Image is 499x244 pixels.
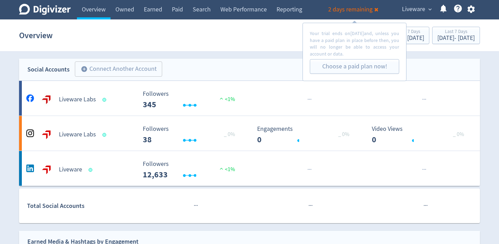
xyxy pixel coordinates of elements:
[368,126,472,144] svg: Video Views 0
[139,161,243,179] svg: Followers ---
[310,95,312,104] span: ·
[194,201,195,210] span: ·
[308,201,310,210] span: ·
[218,166,225,171] img: positive-performance.svg
[310,30,399,57] p: Your trial ends on [DATE] and, unless you have a paid plan in place before then, you will no long...
[218,166,235,173] span: <1%
[81,66,88,73] span: add_circle
[307,95,309,104] span: ·
[423,165,425,174] span: ·
[311,201,313,210] span: ·
[432,27,480,44] button: Last 7 Days[DATE]- [DATE]
[423,95,425,104] span: ·
[139,126,243,144] svg: Followers ---
[19,151,480,186] a: Liveware undefinedLiveware Followers --- Followers 12,633 <1%······
[103,98,108,102] span: Data last synced: 13 Oct 2025, 7:02am (AEDT)
[426,201,428,210] span: ·
[310,59,399,74] button: Choose a paid plan now!
[338,131,349,138] span: _ 0%
[437,35,475,41] div: [DATE] - [DATE]
[322,62,387,70] a: Choose a paid plan now!
[59,95,96,104] h5: Liveware Labs
[307,165,309,174] span: ·
[422,165,423,174] span: ·
[425,95,426,104] span: ·
[19,24,53,47] h1: Overview
[89,168,95,172] span: Data last synced: 13 Oct 2025, 7:02am (AEDT)
[254,126,358,144] svg: Engagements 0
[19,116,480,151] a: Liveware Labs undefinedLiveware Labs Followers --- _ 0% Followers 38 Engagements 0 Engagements 0 ...
[27,201,138,211] div: Total Social Accounts
[218,96,235,103] span: <1%
[402,4,425,15] span: Liveware
[400,4,434,15] button: Liveware
[423,201,425,210] span: ·
[437,29,475,35] div: Last 7 Days
[309,95,310,104] span: ·
[224,131,235,138] span: _ 0%
[40,128,53,142] img: Liveware Labs undefined
[309,165,310,174] span: ·
[422,95,423,104] span: ·
[70,62,162,77] a: Connect Another Account
[103,133,108,137] span: Data last synced: 13 Oct 2025, 7:02am (AEDT)
[425,201,426,210] span: ·
[196,201,198,210] span: ·
[195,201,196,210] span: ·
[59,166,82,174] h5: Liveware
[310,201,311,210] span: ·
[218,96,225,101] img: positive-performance.svg
[19,81,480,116] a: Liveware Labs undefinedLiveware Labs Followers --- Followers 345 <1%······
[427,6,433,12] span: expand_more
[27,65,70,75] div: Social Accounts
[139,91,243,109] svg: Followers ---
[75,61,162,77] button: Connect Another Account
[59,131,96,139] h5: Liveware Labs
[425,165,426,174] span: ·
[328,6,373,14] span: 2 days remaining
[453,131,464,138] span: _ 0%
[310,165,312,174] span: ·
[40,163,53,177] img: Liveware undefined
[40,93,53,107] img: Liveware Labs undefined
